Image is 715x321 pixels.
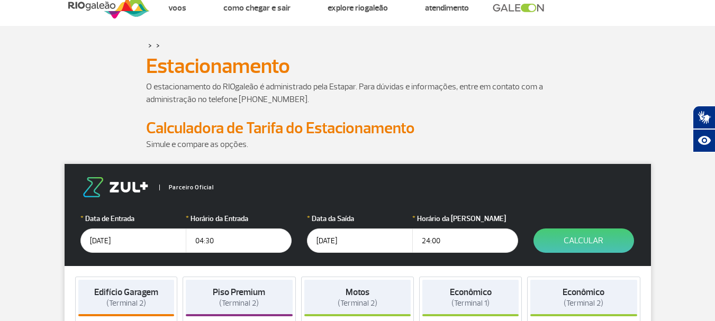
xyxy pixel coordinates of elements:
strong: Econômico [563,287,604,298]
button: Abrir tradutor de língua de sinais. [693,106,715,129]
img: logo-zul.png [80,177,150,197]
input: hh:mm [186,228,292,253]
span: (Terminal 2) [338,298,377,308]
a: > [156,39,160,51]
a: Como chegar e sair [223,3,291,13]
input: dd/mm/aaaa [80,228,186,253]
span: (Terminal 2) [219,298,259,308]
p: Simule e compare as opções. [146,138,569,151]
p: O estacionamento do RIOgaleão é administrado pela Estapar. Para dúvidas e informações, entre em c... [146,80,569,106]
input: hh:mm [412,228,518,253]
label: Data de Entrada [80,213,186,224]
input: dd/mm/aaaa [307,228,413,253]
div: Plugin de acessibilidade da Hand Talk. [693,106,715,152]
span: (Terminal 2) [106,298,146,308]
a: > [148,39,152,51]
a: Voos [168,3,186,13]
label: Data da Saída [307,213,413,224]
span: (Terminal 2) [564,298,603,308]
h1: Estacionamento [146,57,569,75]
span: Parceiro Oficial [159,185,214,190]
strong: Edifício Garagem [94,287,158,298]
span: (Terminal 1) [451,298,490,308]
strong: Motos [346,287,369,298]
label: Horário da Entrada [186,213,292,224]
button: Calcular [533,228,634,253]
label: Horário da [PERSON_NAME] [412,213,518,224]
h2: Calculadora de Tarifa do Estacionamento [146,118,569,138]
a: Atendimento [425,3,469,13]
button: Abrir recursos assistivos. [693,129,715,152]
strong: Piso Premium [213,287,265,298]
strong: Econômico [450,287,492,298]
a: Explore RIOgaleão [328,3,388,13]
